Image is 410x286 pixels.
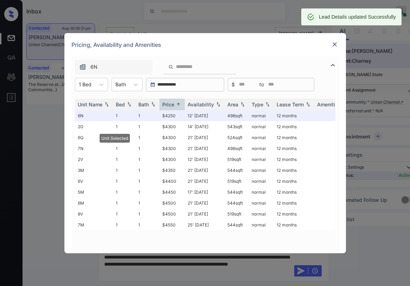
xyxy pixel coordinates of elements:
td: 544 sqft [225,198,249,209]
td: $4500 [159,198,185,209]
img: sorting [175,102,182,107]
td: 14' [DATE] [185,121,225,132]
td: 519 sqft [225,176,249,187]
div: Lead Details updated Successfully [319,11,396,23]
td: 5M [75,187,113,198]
span: $ [232,81,235,88]
td: normal [249,176,274,187]
td: 6Q [75,132,113,143]
td: 1 [113,209,135,219]
div: Type [252,101,263,107]
div: Unit Name [78,101,102,107]
td: 21' [DATE] [185,176,225,187]
td: 12 months [274,154,314,165]
img: sorting [150,102,157,107]
td: normal [249,110,274,121]
td: 6N [75,110,113,121]
td: $4450 [159,187,185,198]
td: 498 sqft [225,143,249,154]
td: 1 [113,132,135,143]
div: Availability [188,101,214,107]
img: sorting [126,102,133,107]
td: 12 months [274,132,314,143]
td: 8V [75,209,113,219]
td: $4500 [159,209,185,219]
td: normal [249,209,274,219]
td: $4300 [159,154,185,165]
td: 12 months [274,198,314,209]
td: normal [249,165,274,176]
td: 1 [135,121,159,132]
td: normal [249,219,274,230]
td: 12' [DATE] [185,110,225,121]
td: 12 months [274,110,314,121]
td: 1 [135,143,159,154]
td: 1 [135,187,159,198]
td: 12 months [274,187,314,198]
td: 544 sqft [225,165,249,176]
td: 21' [DATE] [185,209,225,219]
td: 17' [DATE] [185,187,225,198]
img: sorting [215,102,222,107]
td: $4300 [159,132,185,143]
td: 498 sqft [225,110,249,121]
td: 6V [75,176,113,187]
td: 1 [113,198,135,209]
td: 543 sqft [225,121,249,132]
td: 1 [135,165,159,176]
div: Lease Term [277,101,304,107]
td: 12 months [274,165,314,176]
div: Bed [116,101,125,107]
td: 1 [113,187,135,198]
td: 1 [113,154,135,165]
td: 21' [DATE] [185,143,225,154]
td: 1 [113,165,135,176]
td: 544 sqft [225,219,249,230]
td: 25' [DATE] [185,219,225,230]
td: 1 [135,176,159,187]
td: normal [249,132,274,143]
td: $4250 [159,110,185,121]
td: 12 months [274,176,314,187]
td: 12 months [274,121,314,132]
td: 3M [75,165,113,176]
img: sorting [239,102,246,107]
td: 1 [113,143,135,154]
div: Pricing, Availability and Amenities [64,33,346,56]
td: 1 [113,110,135,121]
td: 12 months [274,219,314,230]
span: to [259,81,264,88]
img: icon-zuma [79,63,86,70]
td: 7N [75,143,113,154]
td: 1 [135,110,159,121]
img: sorting [264,102,271,107]
td: 21' [DATE] [185,132,225,143]
td: 1 [135,209,159,219]
img: sorting [304,102,311,107]
td: $4550 [159,219,185,230]
td: 12 months [274,143,314,154]
td: 6M [75,198,113,209]
td: 1 [135,198,159,209]
img: close [331,41,338,48]
td: 12 months [274,209,314,219]
div: Area [227,101,238,107]
td: $4400 [159,176,185,187]
span: 6N [90,63,97,71]
div: Bath [138,101,149,107]
td: 7M [75,219,113,230]
td: $4300 [159,143,185,154]
td: 1 [135,154,159,165]
td: 519 sqft [225,209,249,219]
td: 12' [DATE] [185,154,225,165]
img: icon-zuma [329,61,337,69]
td: 21' [DATE] [185,165,225,176]
td: normal [249,198,274,209]
td: 524 sqft [225,132,249,143]
td: 1 [135,132,159,143]
td: $4350 [159,165,185,176]
td: 21' [DATE] [185,198,225,209]
td: normal [249,154,274,165]
td: normal [249,187,274,198]
td: 1 [113,121,135,132]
